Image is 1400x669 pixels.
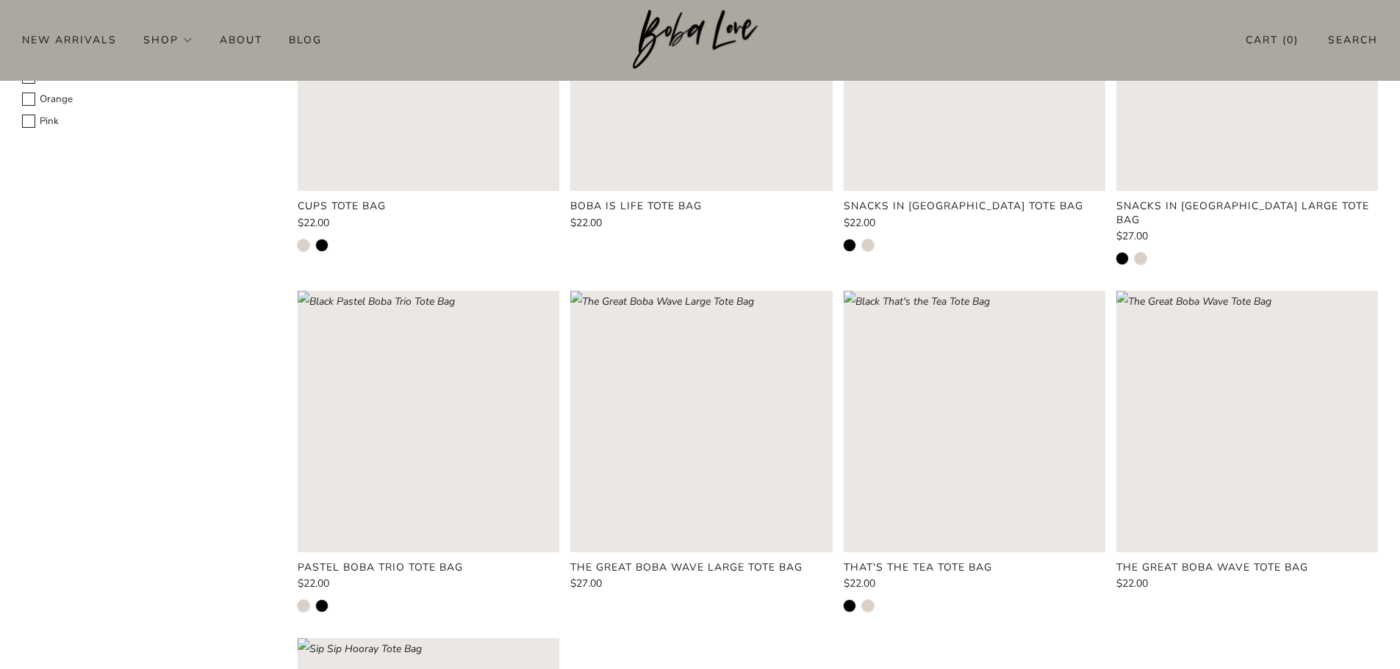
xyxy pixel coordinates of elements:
a: Cart [1246,28,1299,52]
label: Pink [22,113,276,130]
a: $22.00 [1116,579,1378,589]
a: $27.00 [570,579,832,589]
a: The Great Boba Wave Large Tote Bag Loading image: The Great Boba Wave Large Tote Bag [570,291,832,552]
product-card-title: The Great Boba Wave Tote Bag [1116,560,1308,574]
a: $27.00 [1116,231,1378,242]
product-card-title: Pastel Boba Trio Tote Bag [298,560,463,574]
a: $22.00 [570,218,832,228]
a: About [220,28,262,51]
a: Pastel Boba Trio Tote Bag [298,561,559,574]
span: $22.00 [570,216,602,230]
span: $27.00 [1116,229,1148,243]
a: Black That's the Tea Tote Bag Loading image: Black That&#39;s the Tea Tote Bag [844,291,1105,552]
items-count: 0 [1287,33,1294,47]
a: Black Pastel Boba Trio Tote Bag Soft Cream Pastel Boba Trio Tote Bag Loading image: Soft Cream Pa... [298,291,559,552]
a: $22.00 [844,218,1105,228]
span: $27.00 [570,576,602,590]
a: The Great Boba Wave Large Tote Bag [570,561,832,574]
a: The Great Boba Wave Tote Bag Loading image: The Great Boba Wave Tote Bag [1116,291,1378,552]
a: Cups Tote Bag [298,200,559,213]
a: Boba is Life Tote Bag [570,200,832,213]
a: Shop [143,28,193,51]
label: Orange [22,91,276,108]
a: Search [1328,28,1378,52]
a: $22.00 [298,218,559,228]
span: $22.00 [1116,576,1148,590]
img: Boba Love [633,10,767,70]
a: Snacks in [GEOGRAPHIC_DATA] Large Tote Bag [1116,200,1378,226]
a: That's the Tea Tote Bag [844,561,1105,574]
product-card-title: That's the Tea Tote Bag [844,560,992,574]
span: $22.00 [844,216,875,230]
a: The Great Boba Wave Tote Bag [1116,561,1378,574]
span: $22.00 [298,576,329,590]
product-card-title: The Great Boba Wave Large Tote Bag [570,560,803,574]
product-card-title: Snacks in [GEOGRAPHIC_DATA] Tote Bag [844,199,1083,213]
a: New Arrivals [22,28,117,51]
span: $22.00 [298,216,329,230]
product-card-title: Snacks in [GEOGRAPHIC_DATA] Large Tote Bag [1116,199,1369,226]
span: $22.00 [844,576,875,590]
product-card-title: Cups Tote Bag [298,199,386,213]
a: $22.00 [844,579,1105,589]
a: Snacks in [GEOGRAPHIC_DATA] Tote Bag [844,200,1105,213]
a: Blog [289,28,322,51]
a: $22.00 [298,579,559,589]
product-card-title: Boba is Life Tote Bag [570,199,702,213]
a: Boba Love [633,10,767,70]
